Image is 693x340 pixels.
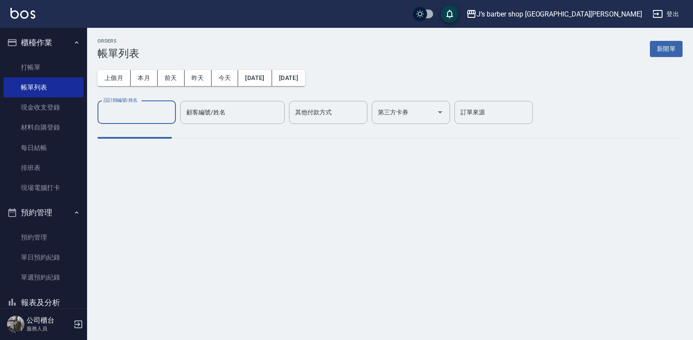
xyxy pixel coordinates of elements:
img: Person [7,316,24,333]
a: 帳單列表 [3,77,84,97]
h5: 公司櫃台 [27,316,71,325]
button: J’s barber shop [GEOGRAPHIC_DATA][PERSON_NAME] [463,5,646,23]
p: 服務人員 [27,325,71,333]
button: 前天 [158,70,185,86]
a: 材料自購登錄 [3,117,84,137]
button: 昨天 [185,70,212,86]
button: [DATE] [272,70,305,86]
div: J’s barber shop [GEOGRAPHIC_DATA][PERSON_NAME] [477,9,642,20]
a: 預約管理 [3,227,84,247]
label: 設計師編號/姓名 [104,97,138,103]
button: 報表及分析 [3,291,84,314]
h3: 帳單列表 [98,47,139,60]
a: 現場電腦打卡 [3,178,84,198]
img: Logo [10,8,35,19]
button: 今天 [212,70,239,86]
button: [DATE] [238,70,272,86]
a: 單日預約紀錄 [3,247,84,267]
a: 現金收支登錄 [3,97,84,117]
button: save [441,5,458,23]
button: 登出 [649,6,683,22]
h2: ORDERS [98,38,139,44]
button: 新開單 [650,41,683,57]
button: 櫃檯作業 [3,31,84,54]
a: 每日結帳 [3,138,84,158]
a: 新開單 [650,44,683,53]
button: 上個月 [98,70,131,86]
a: 打帳單 [3,57,84,77]
button: Open [433,105,447,119]
button: 預約管理 [3,201,84,224]
button: 本月 [131,70,158,86]
a: 單週預約紀錄 [3,267,84,287]
a: 排班表 [3,158,84,178]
